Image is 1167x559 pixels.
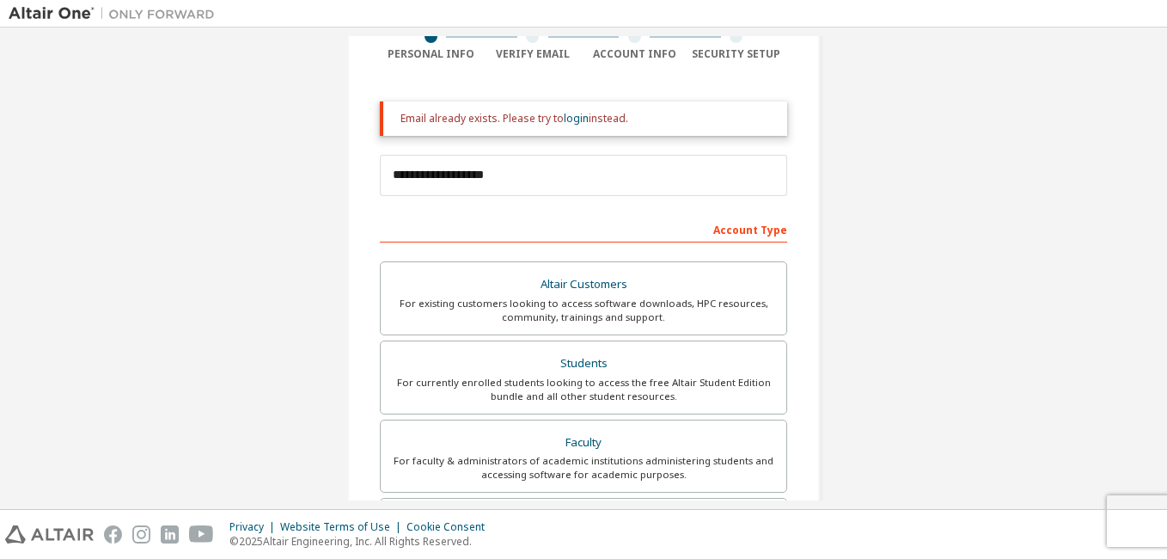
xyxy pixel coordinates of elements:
div: Account Type [380,215,787,243]
div: Cookie Consent [406,520,495,534]
div: Verify Email [482,47,584,61]
img: Altair One [9,5,223,22]
div: For currently enrolled students looking to access the free Altair Student Edition bundle and all ... [391,376,776,403]
img: instagram.svg [132,525,150,544]
div: Personal Info [380,47,482,61]
div: Email already exists. Please try to instead. [400,112,773,126]
div: Privacy [229,520,280,534]
div: Security Setup [686,47,788,61]
div: Faculty [391,431,776,455]
div: Account Info [583,47,686,61]
img: linkedin.svg [161,525,179,544]
div: Website Terms of Use [280,520,406,534]
div: Students [391,352,776,376]
img: facebook.svg [104,525,122,544]
img: youtube.svg [189,525,214,544]
p: © 2025 Altair Engineering, Inc. All Rights Reserved. [229,534,495,549]
div: Altair Customers [391,273,776,297]
img: altair_logo.svg [5,525,94,544]
a: login [564,111,589,126]
div: For existing customers looking to access software downloads, HPC resources, community, trainings ... [391,297,776,324]
div: For faculty & administrators of academic institutions administering students and accessing softwa... [391,454,776,482]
